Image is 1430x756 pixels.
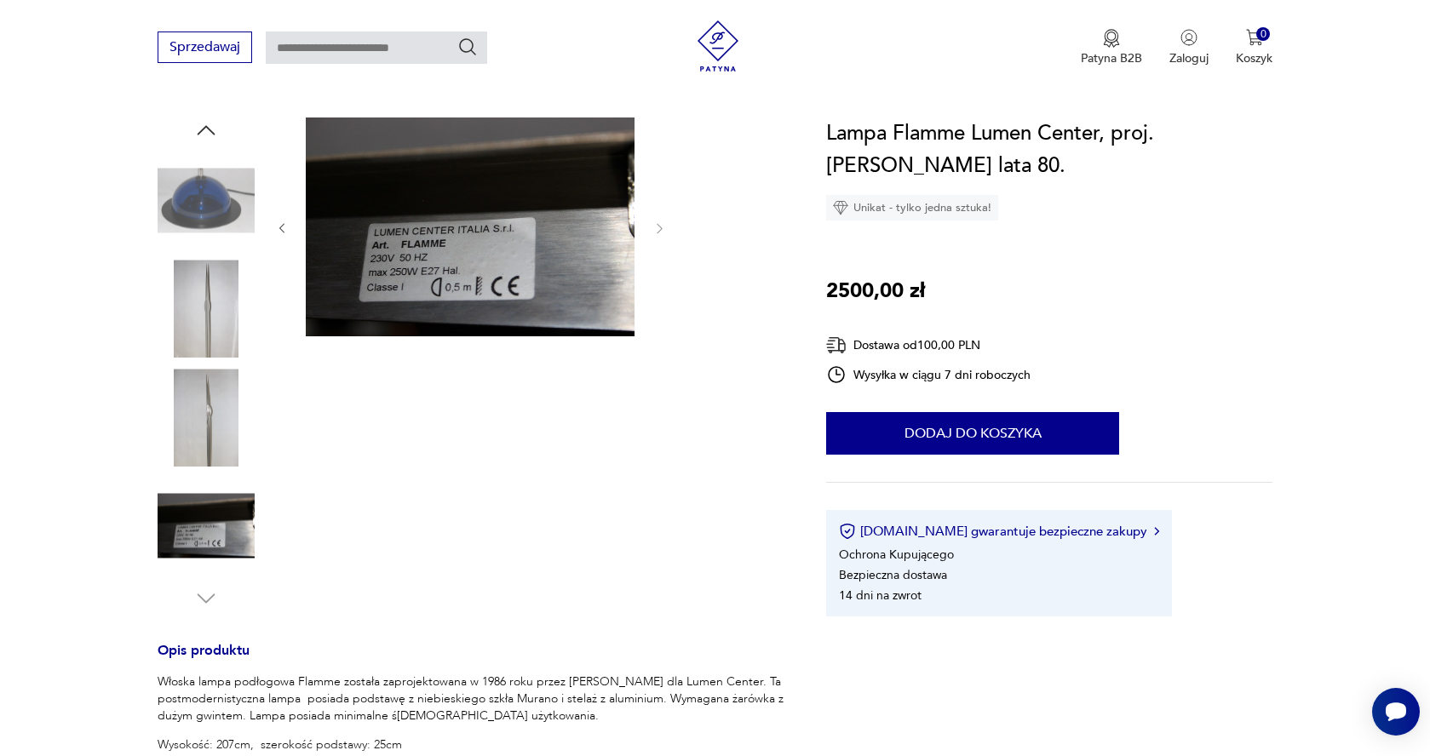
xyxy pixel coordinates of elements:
img: Ikona koszyka [1246,29,1263,46]
img: Zdjęcie produktu Lampa Flamme Lumen Center, proj. G.Derain lata 80. [158,152,255,249]
img: Zdjęcie produktu Lampa Flamme Lumen Center, proj. G.Derain lata 80. [306,117,635,336]
img: Ikona dostawy [826,335,847,356]
h3: Opis produktu [158,645,786,673]
button: Zaloguj [1169,29,1209,66]
a: Ikona medaluPatyna B2B [1081,29,1142,66]
li: Bezpieczna dostawa [839,567,947,583]
p: Włoska lampa podłogowa Flamme została zaprojektowana w 1986 roku przez [PERSON_NAME] dla Lumen Ce... [158,673,786,724]
p: Zaloguj [1169,50,1209,66]
li: Ochrona Kupującego [839,547,954,563]
div: Dostawa od 100,00 PLN [826,335,1031,356]
li: 14 dni na zwrot [839,587,922,604]
img: Ikona certyfikatu [839,523,856,540]
img: Ikona diamentu [833,200,848,215]
div: Wysyłka w ciągu 7 dni roboczych [826,364,1031,385]
p: Koszyk [1236,50,1272,66]
img: Zdjęcie produktu Lampa Flamme Lumen Center, proj. G.Derain lata 80. [158,369,255,466]
div: Unikat - tylko jedna sztuka! [826,195,998,220]
button: Dodaj do koszyka [826,412,1119,455]
iframe: Smartsupp widget button [1372,688,1420,736]
img: Patyna - sklep z meblami i dekoracjami vintage [692,20,744,72]
button: Sprzedawaj [158,31,252,63]
p: Wysokość: 207cm, szerokość podstawy: 25cm [158,736,786,753]
div: 0 [1256,27,1271,42]
p: Patyna B2B [1081,50,1142,66]
p: 2500,00 zł [826,275,925,307]
img: Ikona medalu [1103,29,1120,48]
img: Zdjęcie produktu Lampa Flamme Lumen Center, proj. G.Derain lata 80. [158,478,255,575]
img: Ikonka użytkownika [1180,29,1197,46]
a: Sprzedawaj [158,43,252,54]
button: 0Koszyk [1236,29,1272,66]
img: Ikona strzałki w prawo [1154,527,1159,535]
h1: Lampa Flamme Lumen Center, proj. [PERSON_NAME] lata 80. [826,117,1272,182]
img: Zdjęcie produktu Lampa Flamme Lumen Center, proj. G.Derain lata 80. [158,261,255,358]
button: Patyna B2B [1081,29,1142,66]
button: Szukaj [457,37,478,57]
button: [DOMAIN_NAME] gwarantuje bezpieczne zakupy [839,523,1158,540]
